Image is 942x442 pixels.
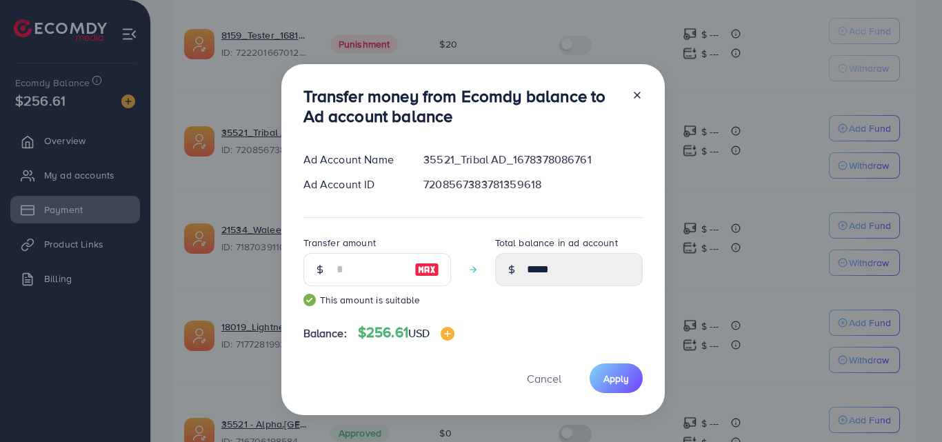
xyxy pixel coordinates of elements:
div: 7208567383781359618 [412,177,653,192]
img: image [414,261,439,278]
button: Apply [590,363,643,393]
img: guide [303,294,316,306]
iframe: Chat [883,380,932,432]
div: Ad Account Name [292,152,413,168]
h3: Transfer money from Ecomdy balance to Ad account balance [303,86,621,126]
small: This amount is suitable [303,293,451,307]
span: Balance: [303,325,347,341]
h4: $256.61 [358,324,455,341]
span: Cancel [527,371,561,386]
span: USD [408,325,430,341]
div: Ad Account ID [292,177,413,192]
span: Apply [603,372,629,385]
button: Cancel [510,363,579,393]
label: Transfer amount [303,236,376,250]
img: image [441,327,454,341]
div: 35521_Tribal AD_1678378086761 [412,152,653,168]
label: Total balance in ad account [495,236,618,250]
